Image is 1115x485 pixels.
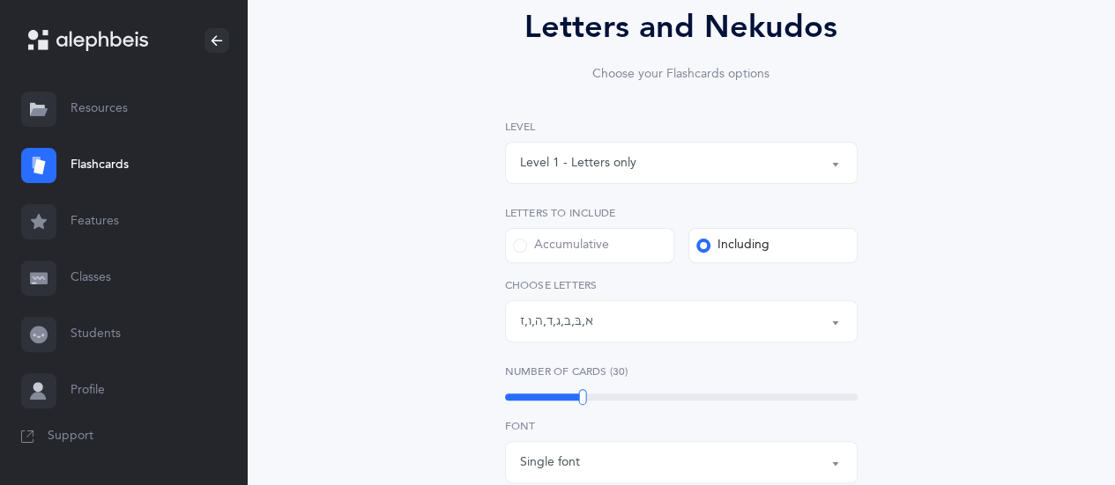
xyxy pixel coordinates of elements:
label: Choose letters [505,277,858,293]
label: Level [505,119,858,135]
div: א , בּ , ב , ג , ד , ה , ו , ז [520,312,593,331]
label: Font [505,418,858,434]
div: Letters and Nekudos [456,4,907,51]
div: Single font [520,453,580,472]
label: Letters to include [505,205,858,221]
button: Single font [505,441,858,483]
div: Choose your Flashcards options [456,65,907,84]
div: Level 1 - Letters only [520,154,636,173]
div: Accumulative [513,237,609,254]
button: Level 1 - Letters only [505,142,858,184]
div: Including [696,237,769,254]
label: Number of Cards (30) [505,364,858,379]
button: א, בּ, ב, ג, ד, ה, ו, ז [505,300,858,342]
span: Support [48,428,93,445]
